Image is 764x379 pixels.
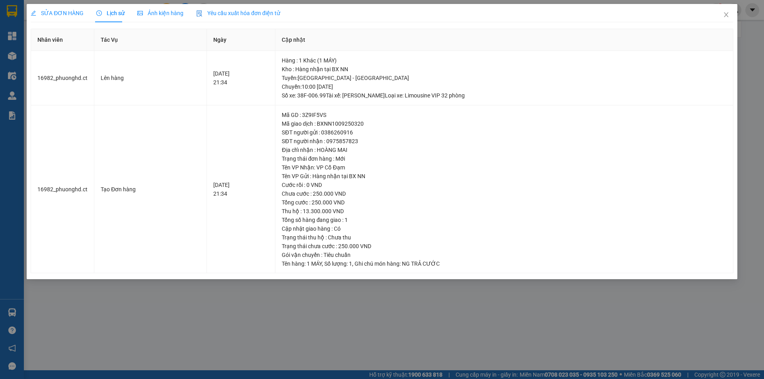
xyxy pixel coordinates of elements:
span: Ảnh kiện hàng [137,10,183,16]
th: Tác Vụ [94,29,207,51]
div: SĐT người gửi : 0386260916 [282,128,726,137]
span: Lịch sử [96,10,125,16]
div: Địa chỉ nhận : HOÀNG MAI [282,146,726,154]
div: SĐT người nhận : 0975857823 [282,137,726,146]
td: 16982_phuonghd.ct [31,51,94,105]
span: close [723,12,729,18]
div: Cước rồi : 0 VND [282,181,726,189]
div: Tổng số hàng đang giao : 1 [282,216,726,224]
div: Tên VP Gửi : Hàng nhận tại BX NN [282,172,726,181]
span: picture [137,10,143,16]
td: 16982_phuonghd.ct [31,105,94,274]
span: 1 MÁY [307,260,322,267]
div: Tên hàng: , Số lượng: , Ghi chú món hàng: [282,259,726,268]
div: Thu hộ : 13.300.000 VND [282,207,726,216]
span: Yêu cầu xuất hóa đơn điện tử [196,10,280,16]
div: [DATE] 21:34 [213,181,269,198]
div: Mã giao dịch : BXNN1009250320 [282,119,726,128]
div: [DATE] 21:34 [213,69,269,87]
div: Tên VP Nhận: VP Cổ Đạm [282,163,726,172]
div: Hàng : 1 Khác (1 MÁY) [282,56,726,65]
div: Trạng thái đơn hàng : Mới [282,154,726,163]
div: Trạng thái chưa cước : 250.000 VND [282,242,726,251]
img: icon [196,10,203,17]
span: clock-circle [96,10,102,16]
div: Tổng cước : 250.000 VND [282,198,726,207]
div: Chưa cước : 250.000 VND [282,189,726,198]
span: edit [31,10,36,16]
div: Tuyến : [GEOGRAPHIC_DATA] - [GEOGRAPHIC_DATA] Chuyến: 10:00 [DATE] Số xe: 38F-006.99 Tài xế: [PER... [282,74,726,100]
div: Trạng thái thu hộ : Chưa thu [282,233,726,242]
th: Cập nhật [275,29,733,51]
div: Mã GD : 3Z9IF5VS [282,111,726,119]
div: Tạo Đơn hàng [101,185,200,194]
div: Cập nhật giao hàng : Có [282,224,726,233]
th: Ngày [207,29,276,51]
span: SỬA ĐƠN HÀNG [31,10,84,16]
th: Nhân viên [31,29,94,51]
span: 1 [349,260,352,267]
span: NG TRẢ CƯỚC [402,260,440,267]
div: Gói vận chuyển : Tiêu chuẩn [282,251,726,259]
div: Lên hàng [101,74,200,82]
button: Close [715,4,737,26]
div: Kho : Hàng nhận tại BX NN [282,65,726,74]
